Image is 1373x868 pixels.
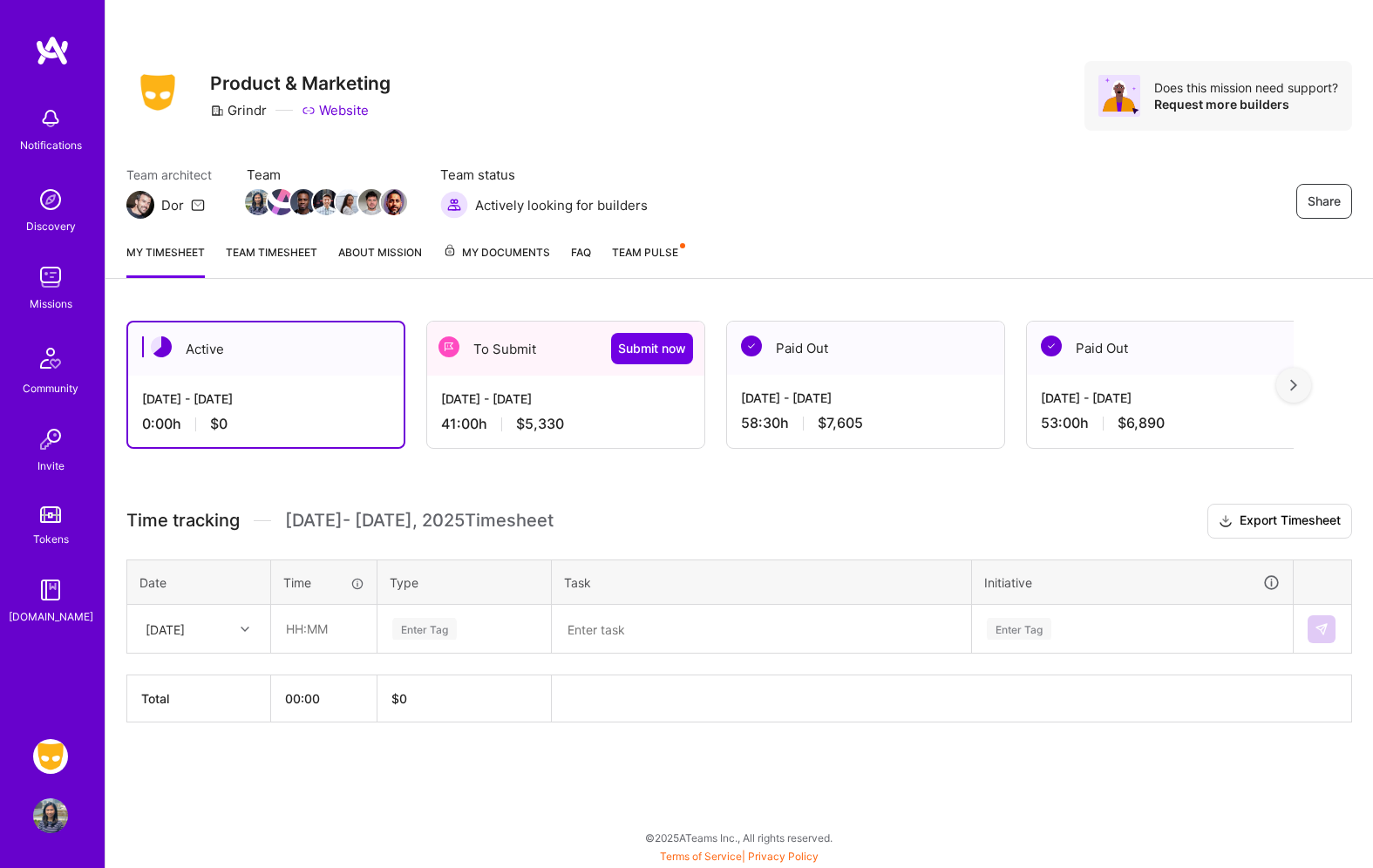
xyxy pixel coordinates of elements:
[126,191,154,219] img: Team Architect
[612,243,683,278] a: Team Pulse
[383,187,405,217] a: Team Member Avatar
[358,189,384,215] img: Team Member Avatar
[290,189,316,215] img: Team Member Avatar
[191,198,205,212] i: icon Mail
[40,506,61,523] img: tokens
[660,850,742,863] a: Terms of Service
[33,530,69,548] div: Tokens
[126,243,205,278] a: My timesheet
[247,166,405,184] span: Team
[748,850,819,863] a: Privacy Policy
[315,187,337,217] a: Team Member Avatar
[741,414,990,432] div: 58:30 h
[612,246,678,259] span: Team Pulse
[441,415,690,433] div: 41:00 h
[313,189,339,215] img: Team Member Avatar
[618,340,686,357] span: Submit now
[987,615,1051,642] div: Enter Tag
[126,510,240,532] span: Time tracking
[128,322,404,376] div: Active
[285,510,554,532] span: [DATE] - [DATE] , 2025 Timesheet
[1098,75,1140,117] img: Avatar
[161,196,184,214] div: Dor
[475,196,648,214] span: Actively looking for builders
[302,101,369,119] a: Website
[241,625,249,634] i: icon Chevron
[35,35,70,66] img: logo
[440,191,468,219] img: Actively looking for builders
[338,243,422,278] a: About Mission
[741,389,990,407] div: [DATE] - [DATE]
[126,166,212,184] span: Team architect
[818,414,863,432] span: $7,605
[381,189,407,215] img: Team Member Avatar
[1290,379,1297,391] img: right
[440,166,648,184] span: Team status
[1041,336,1062,356] img: Paid Out
[1154,79,1338,96] div: Does this mission need support?
[443,243,550,278] a: My Documents
[360,187,383,217] a: Team Member Avatar
[271,675,377,722] th: 00:00
[210,101,267,119] div: Grindr
[984,573,1281,593] div: Initiative
[292,187,315,217] a: Team Member Avatar
[1027,322,1304,375] div: Paid Out
[127,675,271,722] th: Total
[33,101,68,136] img: bell
[142,415,390,433] div: 0:00 h
[727,322,1004,375] div: Paid Out
[33,260,68,295] img: teamwork
[1154,96,1338,112] div: Request more builders
[33,573,68,607] img: guide book
[127,559,271,605] th: Date
[1041,414,1290,432] div: 53:00 h
[210,104,224,118] i: icon CompanyGray
[272,606,376,652] input: HH:MM
[1207,504,1352,539] button: Export Timesheet
[1296,184,1352,219] button: Share
[33,182,68,217] img: discovery
[29,798,72,833] a: User Avatar
[26,217,76,235] div: Discovery
[392,615,457,642] div: Enter Tag
[33,798,68,833] img: User Avatar
[377,559,552,605] th: Type
[1118,414,1165,432] span: $6,890
[516,415,564,433] span: $5,330
[269,187,292,217] a: Team Member Avatar
[146,620,185,638] div: [DATE]
[571,243,591,278] a: FAQ
[552,559,972,605] th: Task
[1041,389,1290,407] div: [DATE] - [DATE]
[37,457,65,475] div: Invite
[30,295,72,313] div: Missions
[33,422,68,457] img: Invite
[611,333,693,364] button: Submit now
[33,739,68,774] img: Grindr: Product & Marketing
[438,336,459,357] img: To Submit
[20,136,82,154] div: Notifications
[337,187,360,217] a: Team Member Avatar
[105,816,1373,859] div: © 2025 ATeams Inc., All rights reserved.
[210,415,228,433] span: $0
[391,691,407,706] span: $ 0
[268,189,294,215] img: Team Member Avatar
[245,189,271,215] img: Team Member Avatar
[23,379,78,397] div: Community
[1315,622,1329,636] img: Submit
[660,850,819,863] span: |
[1219,512,1233,531] i: icon Download
[210,72,391,94] h3: Product & Marketing
[29,739,72,774] a: Grindr: Product & Marketing
[441,390,690,408] div: [DATE] - [DATE]
[443,243,550,262] span: My Documents
[283,573,364,592] div: Time
[336,189,362,215] img: Team Member Avatar
[226,243,317,278] a: Team timesheet
[427,322,704,376] div: To Submit
[741,336,762,356] img: Paid Out
[151,336,172,357] img: Active
[142,390,390,408] div: [DATE] - [DATE]
[247,187,269,217] a: Team Member Avatar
